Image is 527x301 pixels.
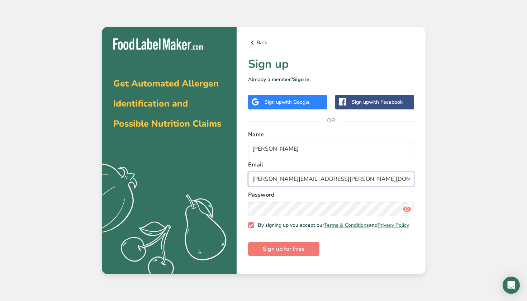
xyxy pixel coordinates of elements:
span: Sign up for Free [263,245,305,253]
input: John Doe [248,142,414,156]
a: Sign in [293,76,309,83]
a: Privacy Policy [378,222,409,229]
div: Open Intercom Messenger [503,277,520,294]
span: with Google [282,99,310,105]
h1: Sign up [248,56,414,73]
span: OR [320,110,342,131]
label: Password [248,191,414,199]
p: Already a member? [248,76,414,83]
a: Back [248,38,414,47]
span: Get Automated Allergen Identification and Possible Nutrition Claims [113,77,221,130]
img: Food Label Maker [113,38,203,50]
span: By signing up you accept our and [254,222,409,229]
label: Name [248,130,414,139]
span: with Facebook [369,99,403,105]
input: email@example.com [248,172,414,186]
button: Sign up for Free [248,242,319,256]
label: Email [248,160,414,169]
div: Sign up [352,98,403,106]
div: Sign up [265,98,310,106]
a: Terms & Conditions [324,222,369,229]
